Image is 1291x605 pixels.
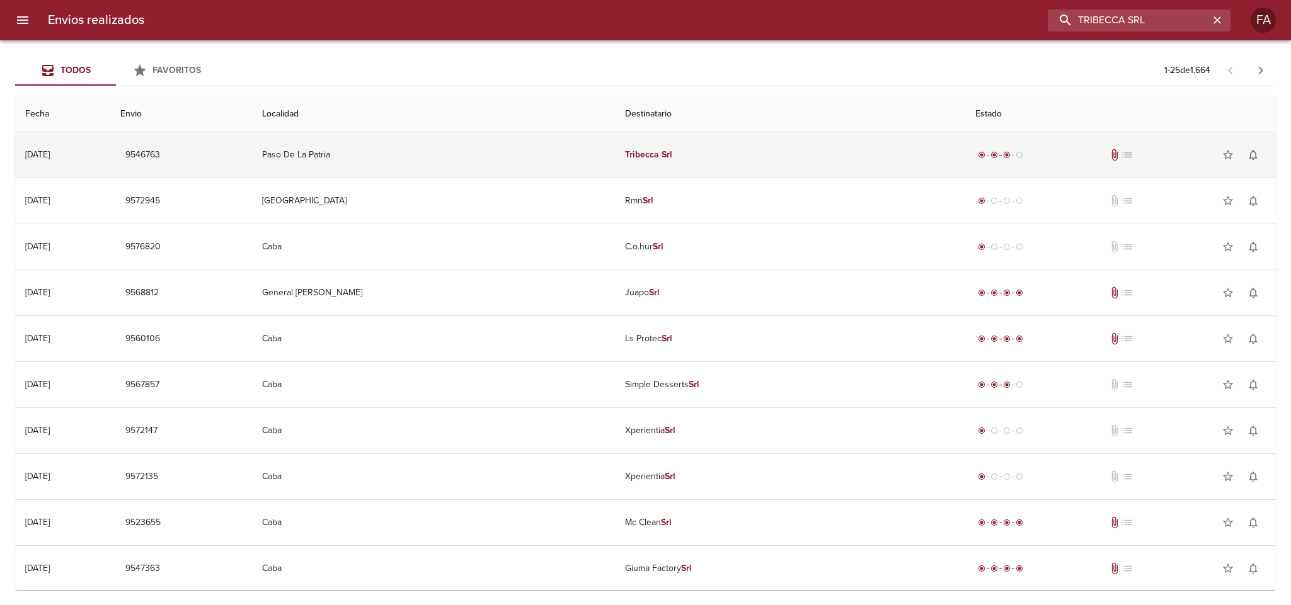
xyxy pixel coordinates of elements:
[1246,55,1276,86] span: Pagina siguiente
[615,178,965,223] td: Rmn
[978,473,985,480] span: radio_button_checked
[615,224,965,269] td: C.o.hur
[25,241,50,252] div: [DATE]
[125,147,160,163] span: 9546763
[1222,240,1234,253] span: star_border
[990,381,998,388] span: radio_button_checked
[625,149,659,160] em: Tribecca
[25,517,50,528] div: [DATE]
[110,96,252,132] th: Envio
[1241,326,1266,351] button: Activar notificaciones
[1108,516,1121,529] span: Tiene documentos adjuntos
[1003,151,1011,159] span: radio_button_checked
[1016,335,1023,342] span: radio_button_checked
[1003,335,1011,342] span: radio_button_checked
[1222,332,1234,345] span: star_border
[25,149,50,160] div: [DATE]
[1241,234,1266,259] button: Activar notificaciones
[1241,280,1266,305] button: Activar notificaciones
[252,408,616,453] td: Caba
[975,378,1026,391] div: En viaje
[25,563,50,574] div: [DATE]
[25,287,50,298] div: [DATE]
[1247,378,1259,391] span: notifications_none
[1016,427,1023,434] span: radio_button_unchecked
[975,149,1026,161] div: En viaje
[152,65,201,76] span: Favoritos
[662,149,672,160] em: Srl
[1108,332,1121,345] span: Tiene documentos adjuntos
[1108,195,1121,207] span: No tiene documentos adjuntos
[1016,151,1023,159] span: radio_button_unchecked
[1215,234,1241,259] button: Agregar a favoritos
[978,565,985,572] span: radio_button_checked
[120,511,166,534] button: 9523655
[252,500,616,545] td: Caba
[1247,470,1259,483] span: notifications_none
[978,519,985,526] span: radio_button_checked
[1241,510,1266,535] button: Activar notificaciones
[252,96,616,132] th: Localidad
[661,517,672,528] em: Srl
[978,335,985,342] span: radio_button_checked
[1215,464,1241,489] button: Agregar a favoritos
[990,519,998,526] span: radio_button_checked
[665,471,675,482] em: Srl
[15,55,217,86] div: Tabs Envios
[1121,516,1133,529] span: No tiene pedido asociado
[1222,378,1234,391] span: star_border
[120,189,165,213] button: 9572945
[1241,142,1266,167] button: Activar notificaciones
[615,500,965,545] td: Mc Clean
[975,562,1026,575] div: Entregado
[1247,149,1259,161] span: notifications_none
[975,332,1026,345] div: Entregado
[125,377,159,393] span: 9567857
[1247,562,1259,575] span: notifications_none
[643,195,653,206] em: Srl
[1247,332,1259,345] span: notifications_none
[1164,64,1210,77] p: 1 - 25 de 1.664
[965,96,1276,132] th: Estado
[978,151,985,159] span: radio_button_checked
[1121,332,1133,345] span: No tiene pedido asociado
[120,419,163,443] button: 9572147
[125,193,160,209] span: 9572945
[1016,565,1023,572] span: radio_button_checked
[615,408,965,453] td: Xperientia
[120,327,165,351] button: 9560106
[649,287,660,298] em: Srl
[120,144,165,167] button: 9546763
[252,362,616,407] td: Caba
[1003,473,1011,480] span: radio_button_unchecked
[252,132,616,178] td: Paso De La Patria
[1247,195,1259,207] span: notifications_none
[1247,286,1259,299] span: notifications_none
[1215,64,1246,76] span: Pagina anterior
[990,335,998,342] span: radio_button_checked
[1108,424,1121,437] span: No tiene documentos adjuntos
[1215,372,1241,397] button: Agregar a favoritos
[125,423,158,439] span: 9572147
[1016,289,1023,297] span: radio_button_checked
[615,270,965,315] td: Juapo
[1222,470,1234,483] span: star_border
[1241,464,1266,489] button: Activar notificaciones
[125,331,160,347] span: 9560106
[48,10,144,30] h6: Envios realizados
[1121,286,1133,299] span: No tiene pedido asociado
[615,454,965,499] td: Xperientia
[653,241,663,252] em: Srl
[1222,424,1234,437] span: star_border
[120,557,165,580] button: 9547363
[1247,516,1259,529] span: notifications_none
[681,563,692,574] em: Srl
[1121,240,1133,253] span: No tiene pedido asociado
[1222,195,1234,207] span: star_border
[252,224,616,269] td: Caba
[25,425,50,436] div: [DATE]
[1251,8,1276,33] div: FA
[1121,195,1133,207] span: No tiene pedido asociado
[975,195,1026,207] div: Generado
[1108,240,1121,253] span: No tiene documentos adjuntos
